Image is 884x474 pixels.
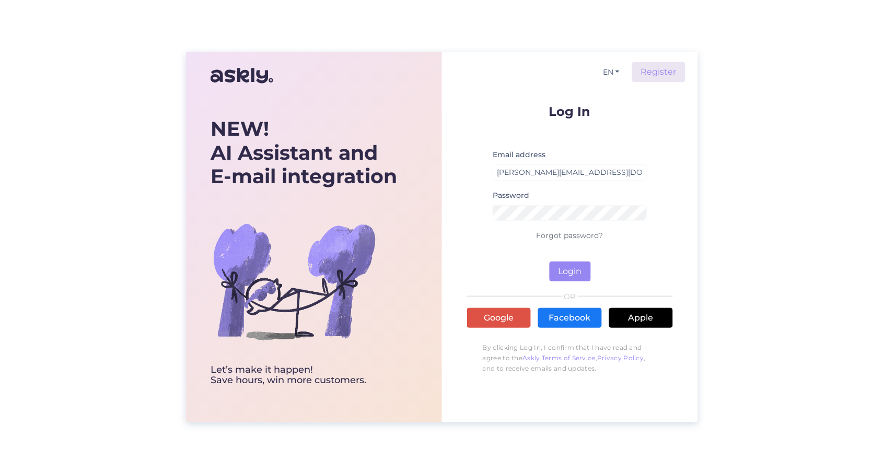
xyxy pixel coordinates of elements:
button: Login [550,262,591,281]
label: Password [493,190,529,201]
a: Apple [609,308,673,328]
input: Enter email [493,164,647,181]
a: Register [632,62,685,82]
a: Askly Terms of Service [523,354,596,362]
button: EN [599,65,624,80]
p: By clicking Log In, I confirm that I have read and agree to the , , and to receive emails and upd... [467,337,673,379]
a: Facebook [538,308,602,328]
a: Privacy Policy [598,354,644,362]
a: Google [467,308,531,328]
a: Forgot password? [537,231,603,240]
p: Log In [467,105,673,118]
b: NEW! [211,116,269,141]
div: AI Assistant and E-mail integration [211,117,397,188]
label: Email address [493,149,545,160]
div: Let’s make it happen! Save hours, win more customers. [211,365,397,386]
span: OR [563,293,578,300]
img: Askly [211,63,273,88]
img: bg-askly [211,198,378,365]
